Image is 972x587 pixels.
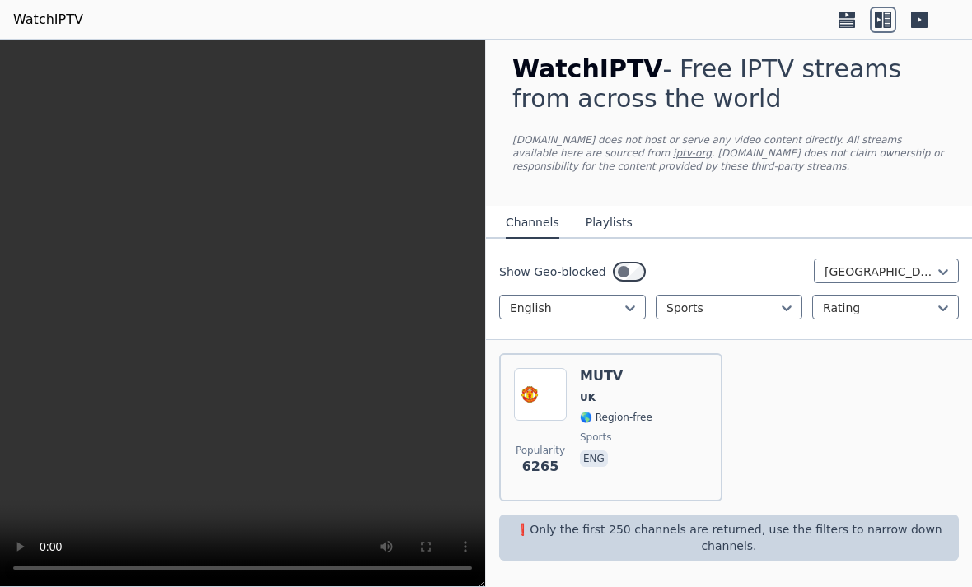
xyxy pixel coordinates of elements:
[580,431,611,444] span: sports
[580,368,652,384] h6: MUTV
[580,391,596,404] span: UK
[580,450,608,467] p: eng
[580,411,652,424] span: 🌎 Region-free
[514,368,567,421] img: MUTV
[516,444,565,457] span: Popularity
[522,457,559,477] span: 6265
[586,207,633,239] button: Playlists
[512,133,946,173] p: [DOMAIN_NAME] does not host or serve any video content directly. All streams available here are s...
[512,54,946,114] h1: - Free IPTV streams from across the world
[512,54,663,83] span: WatchIPTV
[673,147,712,159] a: iptv-org
[506,521,952,554] p: ❗️Only the first 250 channels are returned, use the filters to narrow down channels.
[506,207,559,239] button: Channels
[499,263,606,280] label: Show Geo-blocked
[13,10,83,30] a: WatchIPTV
